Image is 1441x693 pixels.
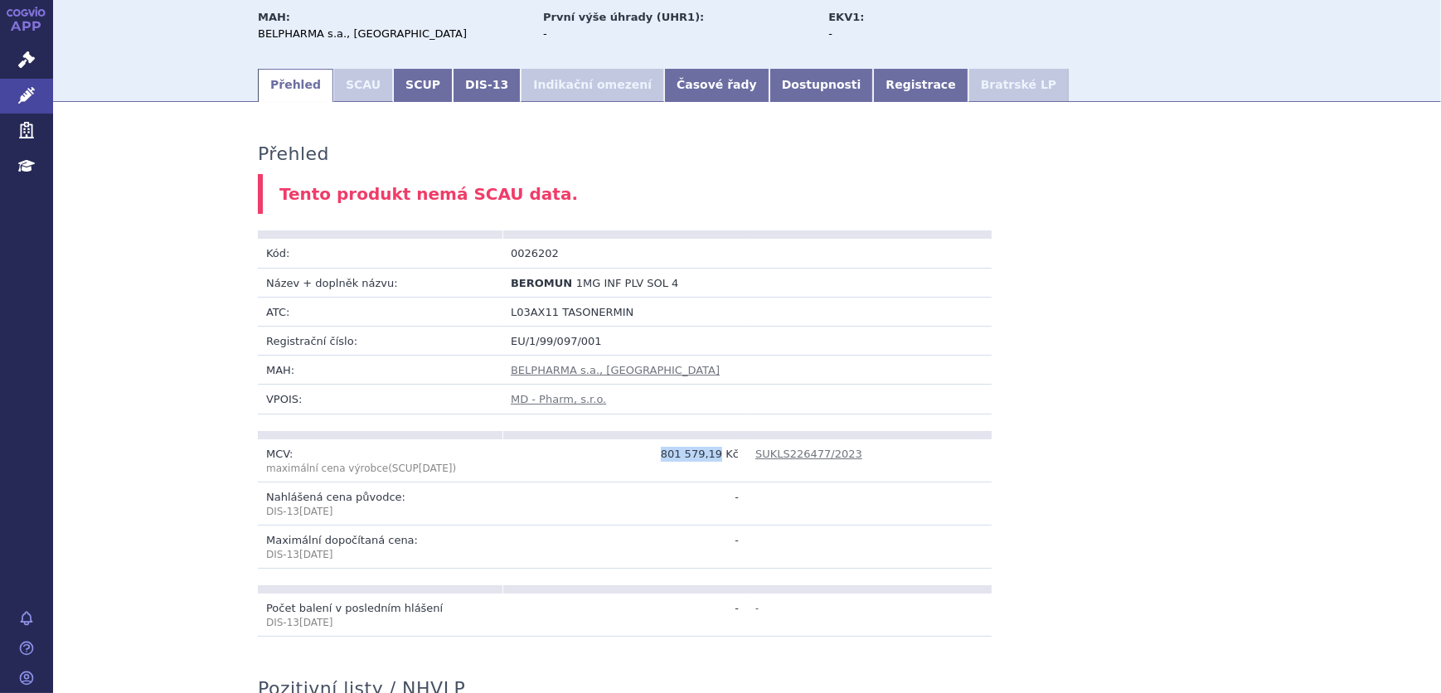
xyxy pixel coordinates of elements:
span: L03AX11 [511,306,559,318]
div: - [828,27,1015,41]
a: MD - Pharm, s.r.o. [511,393,606,405]
td: EU/1/99/097/001 [502,327,992,356]
td: Počet balení v posledním hlášení [258,594,502,637]
td: - [747,594,992,637]
a: Registrace [873,69,968,102]
strong: První výše úhrady (UHR1): [543,11,704,23]
a: Dostupnosti [769,69,874,102]
td: VPOIS: [258,385,502,414]
span: TASONERMIN [562,306,633,318]
td: Maximální dopočítaná cena: [258,525,502,568]
p: DIS-13 [266,505,494,519]
td: Nahlášená cena původce: [258,482,502,525]
a: Časové řady [664,69,769,102]
h3: Přehled [258,143,329,165]
td: MCV: [258,439,502,482]
span: BEROMUN [511,277,572,289]
td: - [502,482,747,525]
span: [DATE] [299,617,333,628]
a: SUKLS226477/2023 [755,448,862,460]
td: ATC: [258,297,502,326]
td: Kód: [258,239,502,268]
a: SCUP [393,69,453,102]
td: 0026202 [502,239,747,268]
td: - [502,525,747,568]
div: - [543,27,813,41]
a: Přehled [258,69,333,102]
td: Registrační číslo: [258,327,502,356]
span: [DATE] [419,463,453,474]
div: Tento produkt nemá SCAU data. [258,174,1236,215]
p: DIS-13 [266,616,494,630]
p: DIS-13 [266,548,494,562]
td: MAH: [258,356,502,385]
td: 801 579,19 Kč [502,439,747,482]
a: BELPHARMA s.a., [GEOGRAPHIC_DATA] [511,364,720,376]
span: (SCUP ) [388,463,456,474]
div: BELPHARMA s.a., [GEOGRAPHIC_DATA] [258,27,527,41]
strong: EKV1: [828,11,864,23]
td: Název + doplněk názvu: [258,268,502,297]
a: DIS-13 [453,69,521,102]
span: [DATE] [299,549,333,560]
span: 1MG INF PLV SOL 4 [576,277,679,289]
span: [DATE] [299,506,333,517]
td: - [502,594,747,637]
span: maximální cena výrobce [266,463,456,474]
strong: MAH: [258,11,290,23]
